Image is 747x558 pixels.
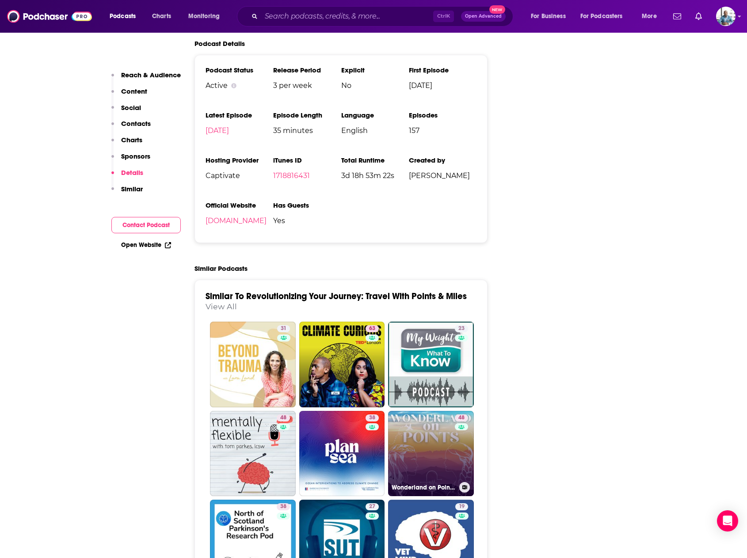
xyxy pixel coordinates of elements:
[455,503,468,510] a: 19
[409,81,476,90] span: [DATE]
[111,87,147,103] button: Content
[409,171,476,180] span: [PERSON_NAME]
[717,510,738,531] div: Open Intercom Messenger
[636,9,668,23] button: open menu
[409,111,476,119] h3: Episodes
[531,10,566,23] span: For Business
[299,322,385,407] a: 63
[206,171,273,180] span: Captivate
[366,414,379,421] a: 38
[273,201,341,209] h3: Has Guests
[388,322,474,407] a: 23
[455,414,468,421] a: 48
[458,324,465,333] span: 23
[210,411,296,497] a: 48
[489,5,505,14] span: New
[461,11,506,22] button: Open AdvancedNew
[261,9,433,23] input: Search podcasts, credits, & more...
[458,414,465,422] span: 48
[111,71,181,87] button: Reach & Audience
[273,156,341,164] h3: iTunes ID
[194,264,248,273] h2: Similar Podcasts
[206,291,467,302] a: Similar To Revolutionizing Your Journey: Travel With Points & Miles
[580,10,623,23] span: For Podcasters
[206,126,229,135] a: [DATE]
[341,66,409,74] h3: Explicit
[455,325,468,332] a: 23
[465,14,502,19] span: Open Advanced
[299,411,385,497] a: 38
[206,302,237,311] a: View All
[7,8,92,25] img: Podchaser - Follow, Share and Rate Podcasts
[273,126,341,135] span: 35 minutes
[111,217,181,233] button: Contact Podcast
[366,503,379,510] a: 27
[366,325,379,332] a: 63
[206,66,273,74] h3: Podcast Status
[121,71,181,79] p: Reach & Audience
[273,171,310,180] a: 1718816431
[341,126,409,135] span: English
[121,168,143,177] p: Details
[409,126,476,135] span: 157
[369,502,375,511] span: 27
[273,216,341,225] span: Yes
[206,81,273,90] div: Active
[111,152,150,168] button: Sponsors
[188,10,220,23] span: Monitoring
[369,414,375,422] span: 38
[277,325,290,332] a: 31
[670,9,685,24] a: Show notifications dropdown
[273,66,341,74] h3: Release Period
[111,185,143,201] button: Similar
[121,241,171,249] a: Open Website
[121,119,151,128] p: Contacts
[182,9,231,23] button: open menu
[280,502,286,511] span: 38
[194,39,245,48] h2: Podcast Details
[206,201,273,209] h3: Official Website
[369,324,375,333] span: 63
[111,103,141,120] button: Social
[121,185,143,193] p: Similar
[210,322,296,407] a: 31
[121,152,150,160] p: Sponsors
[277,414,290,421] a: 48
[111,168,143,185] button: Details
[110,10,136,23] span: Podcasts
[146,9,176,23] a: Charts
[206,216,267,225] a: [DOMAIN_NAME]
[103,9,147,23] button: open menu
[459,502,465,511] span: 19
[121,87,147,95] p: Content
[273,81,341,90] span: 3 per week
[245,6,522,27] div: Search podcasts, credits, & more...
[525,9,577,23] button: open menu
[341,81,409,90] span: No
[273,111,341,119] h3: Episode Length
[409,156,476,164] h3: Created by
[121,103,141,112] p: Social
[409,66,476,74] h3: First Episode
[716,7,736,26] span: Logged in as BoldlyGo
[280,414,286,422] span: 48
[642,10,657,23] span: More
[388,411,474,497] a: 48Wonderland on Points | Credit Card Rewards & Budget Travel
[277,503,290,510] a: 38
[341,111,409,119] h3: Language
[206,156,273,164] h3: Hosting Provider
[433,11,454,22] span: Ctrl K
[111,119,151,136] button: Contacts
[206,111,273,119] h3: Latest Episode
[692,9,705,24] a: Show notifications dropdown
[716,7,736,26] img: User Profile
[575,9,636,23] button: open menu
[341,156,409,164] h3: Total Runtime
[716,7,736,26] button: Show profile menu
[152,10,171,23] span: Charts
[121,136,142,144] p: Charts
[111,136,142,152] button: Charts
[392,484,456,491] h3: Wonderland on Points | Credit Card Rewards & Budget Travel
[341,171,409,180] span: 3d 18h 53m 22s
